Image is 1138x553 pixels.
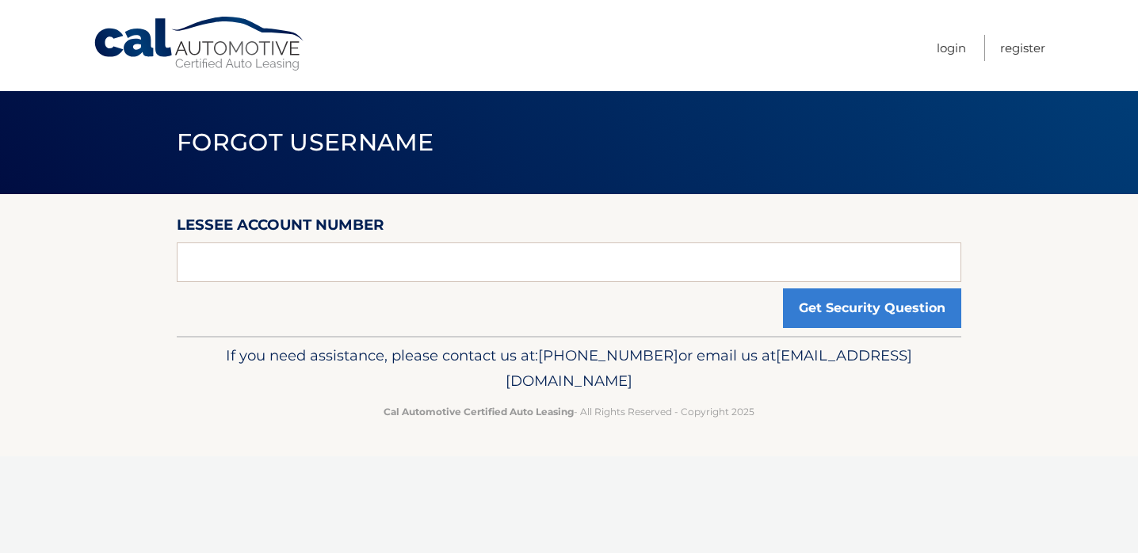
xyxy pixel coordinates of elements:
[187,343,951,394] p: If you need assistance, please contact us at: or email us at
[506,346,912,390] span: [EMAIL_ADDRESS][DOMAIN_NAME]
[1000,35,1045,61] a: Register
[937,35,966,61] a: Login
[783,288,961,328] button: Get Security Question
[177,213,384,242] label: Lessee Account Number
[177,128,434,157] span: Forgot Username
[93,16,307,72] a: Cal Automotive
[538,346,678,364] span: [PHONE_NUMBER]
[384,406,574,418] strong: Cal Automotive Certified Auto Leasing
[187,403,951,420] p: - All Rights Reserved - Copyright 2025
